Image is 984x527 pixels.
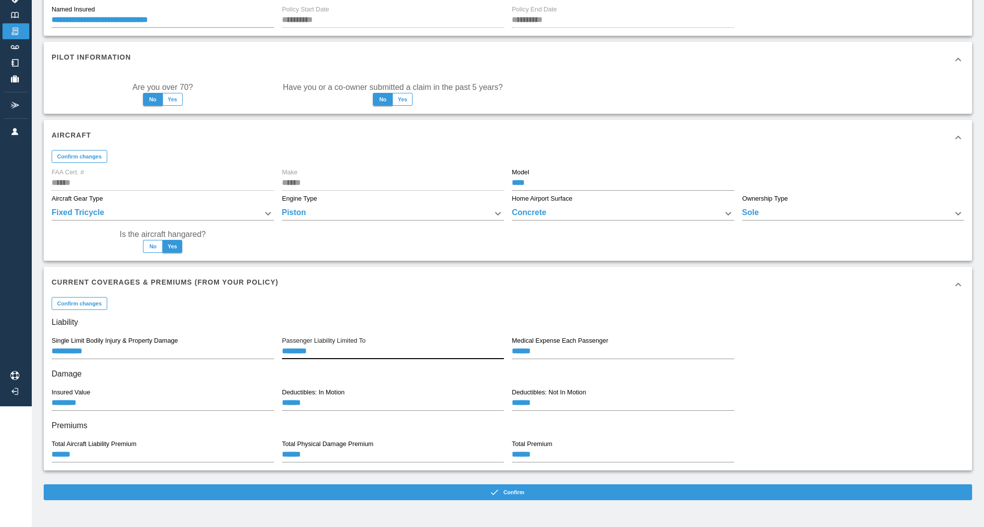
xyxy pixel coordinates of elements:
[392,93,413,106] button: Yes
[512,388,586,397] label: Deductibles: Not In Motion
[52,297,107,310] button: Confirm changes
[512,194,572,203] label: Home Airport Surface
[282,5,329,14] label: Policy Start Date
[52,315,964,329] h6: Liability
[52,277,279,288] h6: Current Coverages & Premiums (from your policy)
[512,336,608,345] label: Medical Expense Each Passenger
[512,5,557,14] label: Policy End Date
[282,336,365,345] label: Passenger Liability Limited To
[133,81,193,93] label: Are you over 70?
[52,52,131,63] h6: Pilot Information
[44,267,972,302] div: Current Coverages & Premiums (from your policy)
[282,194,317,203] label: Engine Type
[282,207,504,221] div: Piston
[282,168,297,177] label: Make
[162,240,182,253] button: Yes
[52,168,84,177] label: FAA Cert. #
[512,207,734,221] div: Concrete
[512,168,529,177] label: Model
[44,484,972,500] button: Confirm
[742,207,965,221] div: Sole
[52,440,137,449] label: Total Aircraft Liability Premium
[44,120,972,155] div: Aircraft
[52,5,95,14] label: Named Insured
[52,194,103,203] label: Aircraft Gear Type
[742,194,788,203] label: Ownership Type
[52,207,274,221] div: Fixed Tricycle
[162,93,183,106] button: Yes
[143,93,163,106] button: No
[143,240,163,253] button: No
[512,440,552,449] label: Total Premium
[52,150,107,163] button: Confirm changes
[52,388,90,397] label: Insured Value
[120,228,206,240] label: Is the aircraft hangared?
[283,81,503,93] label: Have you or a co-owner submitted a claim in the past 5 years?
[373,93,393,106] button: No
[52,130,91,141] h6: Aircraft
[52,336,178,345] label: Single Limit Bodily Injury & Property Damage
[282,440,373,449] label: Total Physical Damage Premium
[282,388,345,397] label: Deductibles: In Motion
[44,42,972,77] div: Pilot Information
[52,367,964,381] h6: Damage
[52,419,964,433] h6: Premiums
